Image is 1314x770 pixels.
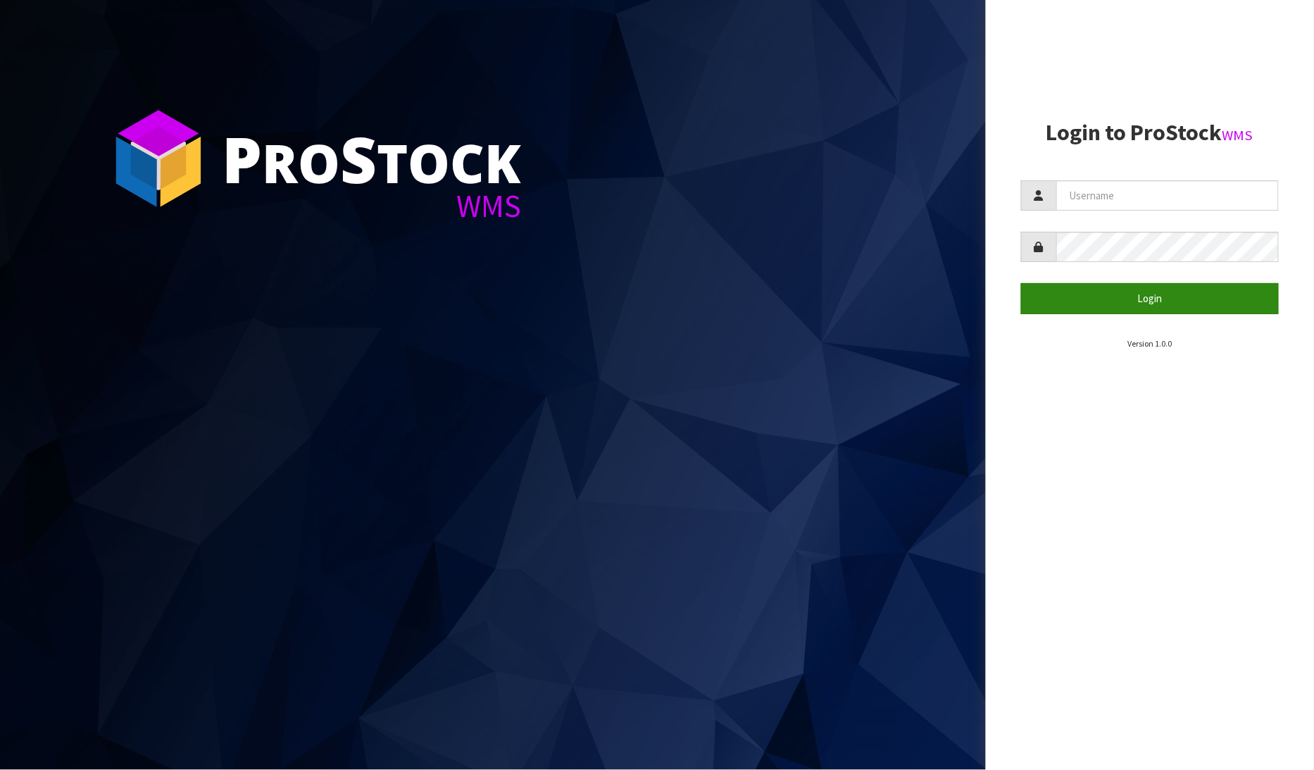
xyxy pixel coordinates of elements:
div: WMS [222,190,521,222]
small: WMS [1222,126,1253,144]
span: S [340,116,377,201]
input: Username [1056,180,1279,211]
span: P [222,116,262,201]
img: ProStock Cube [106,106,211,211]
small: Version 1.0.0 [1127,338,1172,349]
div: ro tock [222,127,521,190]
button: Login [1021,283,1279,313]
h2: Login to ProStock [1021,120,1279,145]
